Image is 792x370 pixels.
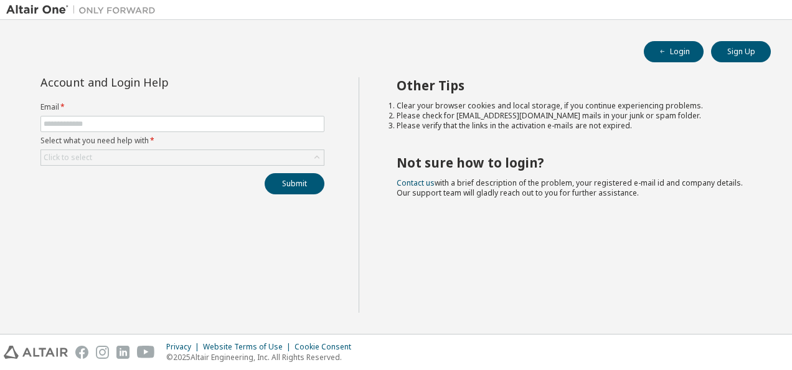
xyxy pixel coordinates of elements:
img: altair_logo.svg [4,346,68,359]
div: Click to select [44,153,92,163]
p: © 2025 Altair Engineering, Inc. All Rights Reserved. [166,352,359,363]
div: Cookie Consent [295,342,359,352]
img: youtube.svg [137,346,155,359]
span: with a brief description of the problem, your registered e-mail id and company details. Our suppo... [397,178,743,198]
label: Email [40,102,324,112]
img: instagram.svg [96,346,109,359]
li: Please check for [EMAIL_ADDRESS][DOMAIN_NAME] mails in your junk or spam folder. [397,111,749,121]
div: Account and Login Help [40,77,268,87]
h2: Other Tips [397,77,749,93]
li: Please verify that the links in the activation e-mails are not expired. [397,121,749,131]
img: facebook.svg [75,346,88,359]
h2: Not sure how to login? [397,154,749,171]
button: Login [644,41,704,62]
div: Click to select [41,150,324,165]
div: Website Terms of Use [203,342,295,352]
img: Altair One [6,4,162,16]
img: linkedin.svg [116,346,130,359]
a: Contact us [397,178,435,188]
button: Submit [265,173,324,194]
button: Sign Up [711,41,771,62]
div: Privacy [166,342,203,352]
label: Select what you need help with [40,136,324,146]
li: Clear your browser cookies and local storage, if you continue experiencing problems. [397,101,749,111]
